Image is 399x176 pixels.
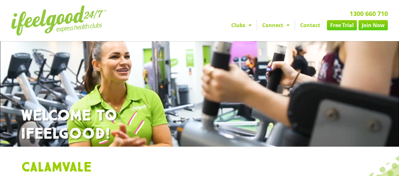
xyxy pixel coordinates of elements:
a: Connect [257,20,295,30]
h1: Calamvale [21,159,378,176]
nav: Menu [145,20,388,30]
a: 1300 660 710 [350,9,388,18]
a: Join Now [358,20,388,30]
a: Contact [295,20,325,30]
a: Free Trial [327,20,357,30]
h1: WELCOME TO IFEELGOOD! [21,107,378,143]
a: Clubs [226,20,257,30]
